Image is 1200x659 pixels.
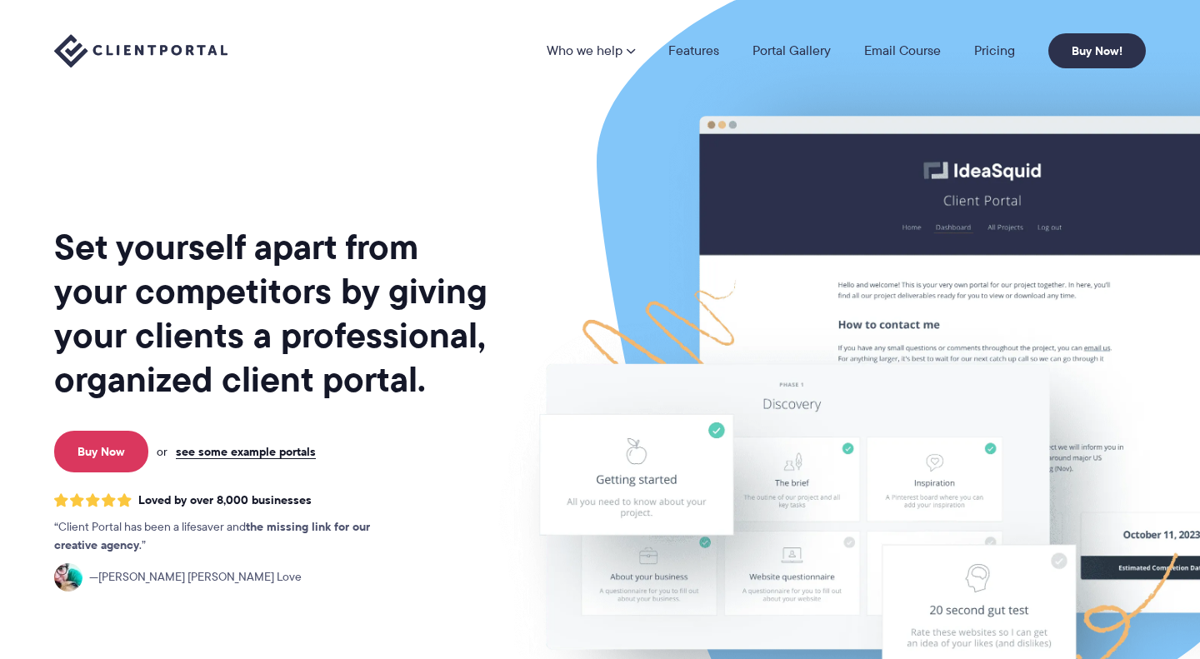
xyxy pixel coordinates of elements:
strong: the missing link for our creative agency [54,517,370,554]
a: Portal Gallery [752,44,831,57]
a: Buy Now [54,431,148,472]
p: Client Portal has been a lifesaver and . [54,518,404,555]
a: Pricing [974,44,1015,57]
span: [PERSON_NAME] [PERSON_NAME] Love [89,568,302,587]
h1: Set yourself apart from your competitors by giving your clients a professional, organized client ... [54,225,491,402]
a: see some example portals [176,444,316,459]
span: Loved by over 8,000 businesses [138,493,312,507]
a: Email Course [864,44,941,57]
a: Who we help [547,44,635,57]
a: Features [668,44,719,57]
span: or [157,444,167,459]
a: Buy Now! [1048,33,1146,68]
